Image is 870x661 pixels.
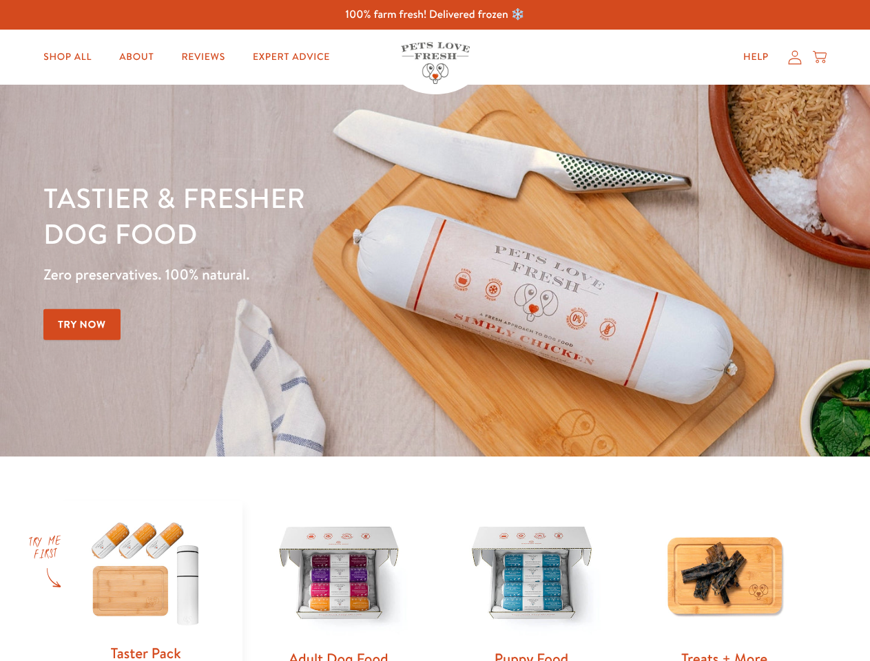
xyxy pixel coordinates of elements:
a: Reviews [170,43,236,71]
a: Help [732,43,780,71]
a: About [108,43,165,71]
a: Expert Advice [242,43,341,71]
p: Zero preservatives. 100% natural. [43,262,566,287]
a: Shop All [32,43,103,71]
a: Try Now [43,309,121,340]
img: Pets Love Fresh [401,42,470,84]
h1: Tastier & fresher dog food [43,180,566,251]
